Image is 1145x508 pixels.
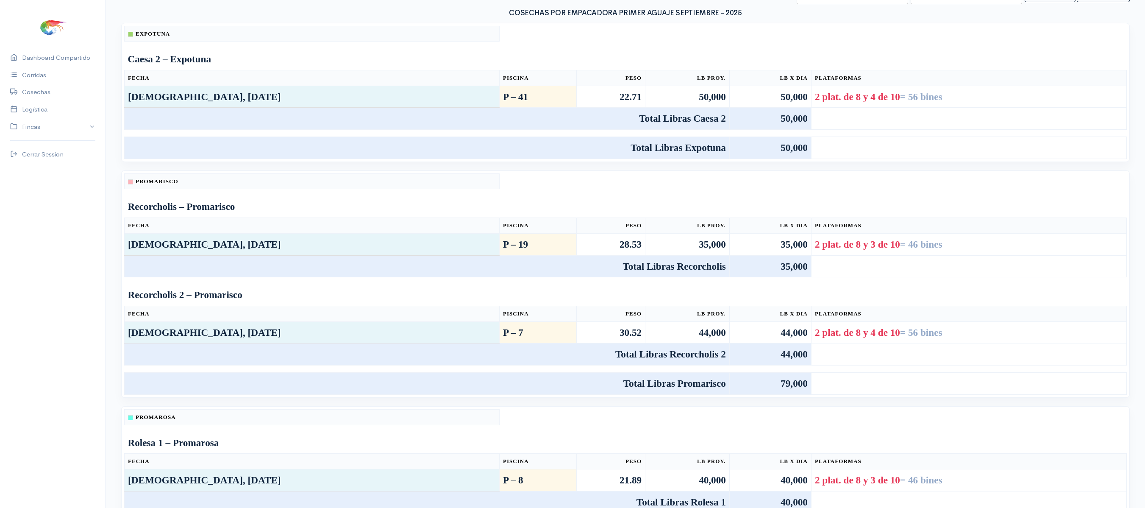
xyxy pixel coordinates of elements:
div: 2 plat. de 8 y 3 de 10 [815,473,1123,488]
th: Plataformas [811,70,1126,86]
th: Peso [577,218,645,234]
td: [DEMOGRAPHIC_DATA], [DATE] [125,233,500,255]
th: Piscina [499,218,576,234]
td: 50,000 [729,137,811,159]
th: Lb Proy. [645,306,730,322]
span: = 56 bines [900,327,942,338]
td: Total Libras Recorcholis [125,255,730,277]
th: Peso [577,306,645,322]
th: Peso [577,70,645,86]
td: 44,000 [645,321,730,343]
td: 50,000 [729,86,811,108]
td: P – 8 [499,469,576,491]
th: Promarosa [125,410,500,425]
td: P – 41 [499,86,576,108]
th: Fecha [125,218,500,234]
td: 21.89 [577,469,645,491]
td: 35,000 [729,255,811,277]
th: Piscina [499,306,576,322]
td: P – 19 [499,233,576,255]
td: 44,000 [729,343,811,366]
th: Lb x Dia [729,218,811,234]
td: 40,000 [645,469,730,491]
th: Lb Proy. [645,218,730,234]
td: Caesa 2 – Expotuna [125,48,1127,70]
td: 35,000 [645,233,730,255]
th: Lb x Dia [729,306,811,322]
th: Lb x Dia [729,454,811,469]
td: 50,000 [645,86,730,108]
th: Piscina [499,70,576,86]
th: Expotuna [125,26,500,42]
span: = 46 bines [900,475,942,486]
th: Promarisco [125,173,500,189]
td: Recorcholis 2 – Promarisco [125,284,1127,306]
th: Lb Proy. [645,70,730,86]
h3: COSECHAS POR EMPACADORA PRIMER AGUAJE SEPTIEMBRE - 2025 [121,9,1130,17]
th: Lb x Dia [729,70,811,86]
th: Lb Proy. [645,454,730,469]
th: Piscina [499,454,576,469]
span: = 56 bines [900,91,942,102]
td: Total Libras Expotuna [125,137,730,159]
th: Plataformas [811,306,1126,322]
td: 44,000 [729,321,811,343]
td: Rolesa 1 – Promarosa [125,432,1127,454]
td: 35,000 [729,233,811,255]
th: Fecha [125,454,500,469]
div: 2 plat. de 8 y 4 de 10 [815,89,1123,104]
td: [DEMOGRAPHIC_DATA], [DATE] [125,469,500,491]
th: Plataformas [811,218,1126,234]
td: [DEMOGRAPHIC_DATA], [DATE] [125,86,500,108]
td: P – 7 [499,321,576,343]
th: Plataformas [811,454,1126,469]
td: 30.52 [577,321,645,343]
div: 2 plat. de 8 y 4 de 10 [815,325,1123,340]
th: Fecha [125,70,500,86]
td: Total Libras Caesa 2 [125,108,730,130]
span: = 46 bines [900,239,942,250]
th: Peso [577,454,645,469]
td: [DEMOGRAPHIC_DATA], [DATE] [125,321,500,343]
td: Total Libras Recorcholis 2 [125,343,730,366]
td: 50,000 [729,108,811,130]
td: 22.71 [577,86,645,108]
td: 28.53 [577,233,645,255]
td: 79,000 [729,373,811,395]
td: Total Libras Promarisco [125,373,730,395]
div: 2 plat. de 8 y 3 de 10 [815,237,1123,252]
td: 40,000 [729,469,811,491]
th: Fecha [125,306,500,322]
td: Recorcholis – Promarisco [125,196,1127,218]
